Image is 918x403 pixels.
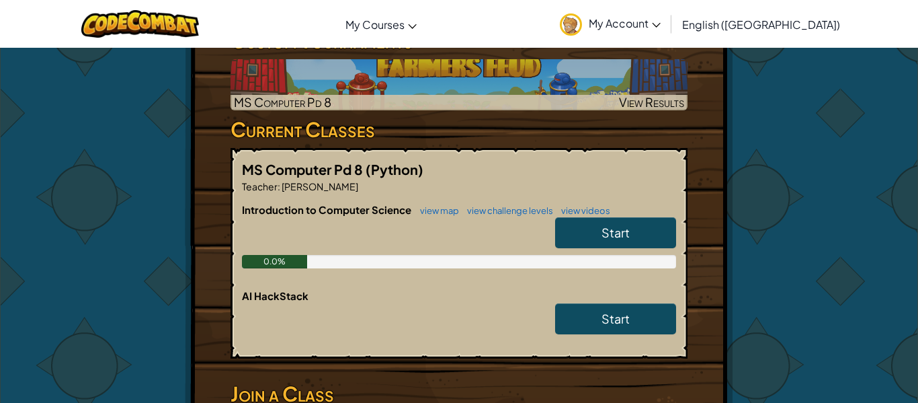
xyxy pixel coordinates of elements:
span: MS Computer Pd 8 [234,94,331,110]
span: Start [601,311,630,326]
span: Introduction to Computer Science [242,203,413,216]
img: CodeCombat logo [81,10,199,38]
a: Start [555,303,676,334]
span: English ([GEOGRAPHIC_DATA]) [682,17,840,32]
span: My Account [589,16,661,30]
a: My Courses [339,6,423,42]
a: My Account [553,3,667,45]
span: (Python) [366,161,423,178]
a: view challenge levels [460,205,553,216]
span: [PERSON_NAME] [280,180,358,192]
span: Start [601,225,630,240]
a: view map [413,205,459,216]
img: avatar [560,13,582,36]
h3: Current Classes [231,114,687,145]
img: Farmer's Feud [231,59,687,110]
span: : [278,180,280,192]
span: MS Computer Pd 8 [242,161,366,178]
span: My Courses [345,17,405,32]
a: MS Computer Pd 8View Results [231,59,687,110]
a: view videos [554,205,610,216]
span: View Results [619,94,684,110]
span: AI HackStack [242,289,308,302]
div: 0.0% [242,255,307,268]
a: English ([GEOGRAPHIC_DATA]) [675,6,847,42]
span: Teacher [242,180,278,192]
